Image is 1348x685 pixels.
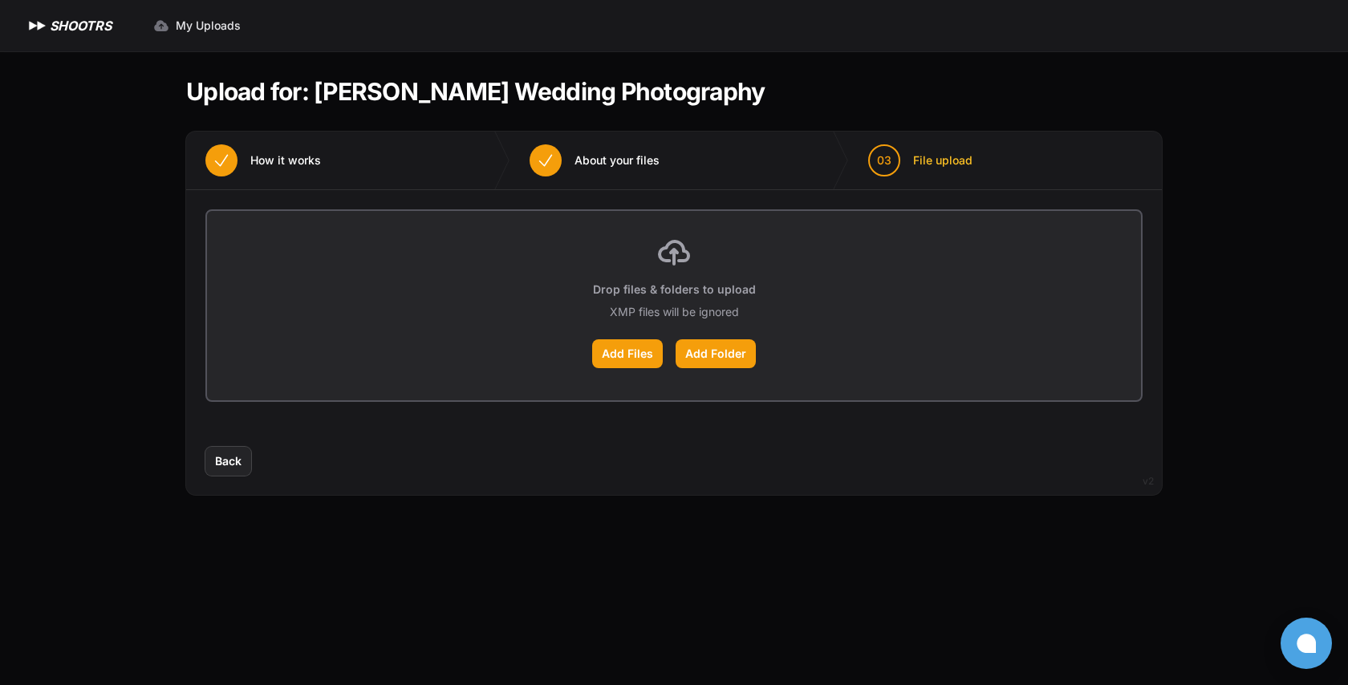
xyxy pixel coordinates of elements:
[575,152,660,168] span: About your files
[676,339,756,368] label: Add Folder
[186,77,765,106] h1: Upload for: [PERSON_NAME] Wedding Photography
[877,152,891,168] span: 03
[610,304,739,320] p: XMP files will be ignored
[26,16,112,35] a: SHOOTRS SHOOTRS
[1143,472,1154,491] div: v2
[593,282,756,298] p: Drop files & folders to upload
[144,11,250,40] a: My Uploads
[592,339,663,368] label: Add Files
[186,132,340,189] button: How it works
[1281,618,1332,669] button: Open chat window
[849,132,992,189] button: 03 File upload
[510,132,679,189] button: About your files
[50,16,112,35] h1: SHOOTRS
[913,152,972,168] span: File upload
[26,16,50,35] img: SHOOTRS
[215,453,242,469] span: Back
[250,152,321,168] span: How it works
[176,18,241,34] span: My Uploads
[205,447,251,476] button: Back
